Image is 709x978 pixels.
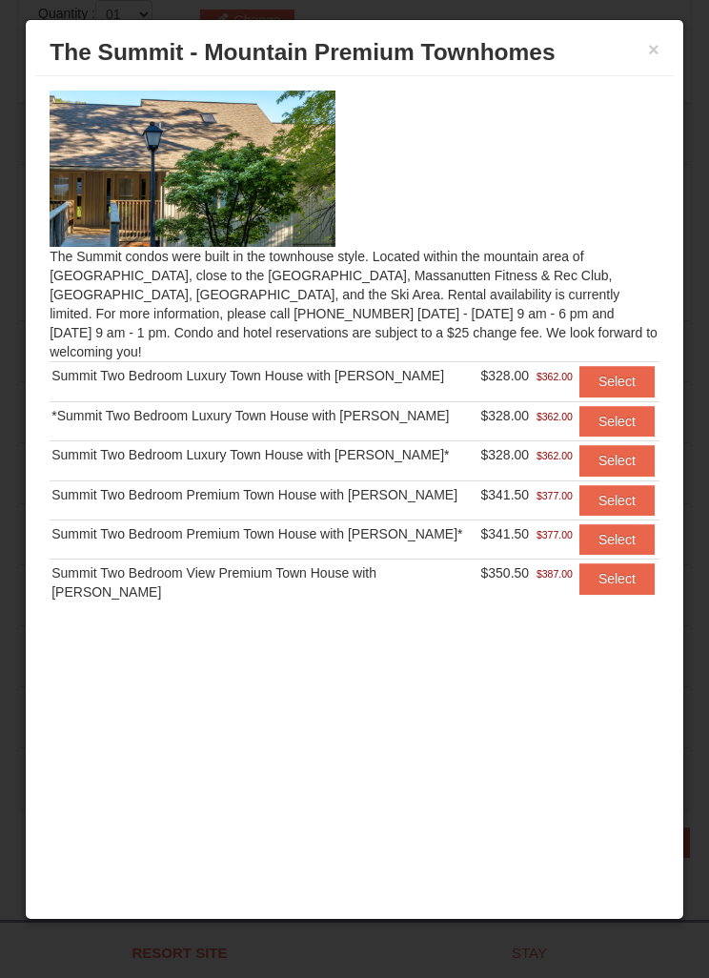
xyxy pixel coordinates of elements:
span: $387.00 [537,564,573,583]
span: $328.00 [481,408,530,423]
button: Select [579,445,655,476]
button: × [648,40,659,59]
div: The Summit condos were built in the townhouse style. Located within the mountain area of [GEOGRAP... [35,76,674,809]
div: Summit Two Bedroom Premium Town House with [PERSON_NAME] [51,485,476,504]
button: Select [579,563,655,594]
span: $328.00 [481,368,530,383]
span: $362.00 [537,407,573,426]
button: Select [579,485,655,516]
span: $350.50 [481,565,530,581]
div: Summit Two Bedroom Premium Town House with [PERSON_NAME]* [51,524,476,543]
button: Select [579,406,655,437]
span: $341.50 [481,526,530,541]
span: The Summit - Mountain Premium Townhomes [50,39,555,65]
div: Summit Two Bedroom View Premium Town House with [PERSON_NAME] [51,563,476,601]
span: $341.50 [481,487,530,502]
div: Summit Two Bedroom Luxury Town House with [PERSON_NAME] [51,366,476,385]
span: $328.00 [481,447,530,462]
button: Select [579,366,655,397]
div: *Summit Two Bedroom Luxury Town House with [PERSON_NAME] [51,406,476,425]
span: $362.00 [537,367,573,386]
img: 19219034-1-0eee7e00.jpg [50,91,335,247]
span: $377.00 [537,486,573,505]
div: Summit Two Bedroom Luxury Town House with [PERSON_NAME]* [51,445,476,464]
button: Select [579,524,655,555]
span: $377.00 [537,525,573,544]
span: $362.00 [537,446,573,465]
